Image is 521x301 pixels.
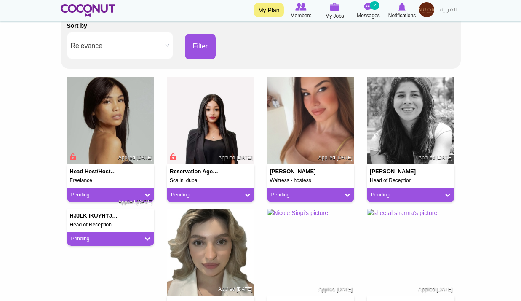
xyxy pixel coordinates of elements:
a: Pending [171,191,250,199]
a: Pending [71,191,150,199]
img: Isabel Salinel's picture [67,77,155,165]
span: Connect to Unlock the Profile [168,153,176,161]
img: Notifications [398,3,406,11]
a: العربية [436,2,461,19]
img: Messages [364,3,373,11]
a: My Plan [254,3,284,17]
img: Anastasia Grebennikova's picture [167,209,254,296]
img: Gabriela Cordova's picture [367,77,454,165]
h4: [PERSON_NAME] [370,169,419,175]
h4: Reservation agent /hostess/head waitress [170,169,219,175]
img: Nicole Siopi's picture [267,209,355,296]
h5: Waitress - hostess [270,178,352,183]
img: sheetal sharma's picture [367,209,454,296]
span: My Jobs [325,12,344,20]
small: 2 [370,1,379,10]
span: Notifications [388,11,416,20]
span: Connect to Unlock the Profile [69,153,76,161]
a: Browse Members Members [284,2,318,20]
a: My Jobs My Jobs [318,2,352,20]
a: Pending [71,235,150,242]
img: Home [61,4,116,17]
a: Notifications Notifications [385,2,419,20]
img: Browse Members [295,3,306,11]
h5: Scalini dubai [170,178,251,183]
h5: Freelance [70,178,152,183]
img: My Jobs [330,3,339,11]
h4: Head Host/Hostess [70,169,119,175]
h5: Head of Reception [70,222,152,228]
a: Messages Messages 2 [352,2,385,20]
h4: [PERSON_NAME] [270,169,319,175]
a: Pending [271,191,350,199]
button: Filter [185,34,216,59]
h4: HJJLK IKUYHTJGDF [70,213,119,219]
h5: Head of Reception [370,178,452,183]
img: Zeljka Jovanovic's picture [267,77,355,165]
a: Pending [371,191,450,199]
span: Members [290,11,311,20]
label: Sort by [67,21,87,30]
img: Elsie Wachera's picture [167,77,254,165]
span: Relevance [71,32,162,59]
span: Messages [357,11,380,20]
